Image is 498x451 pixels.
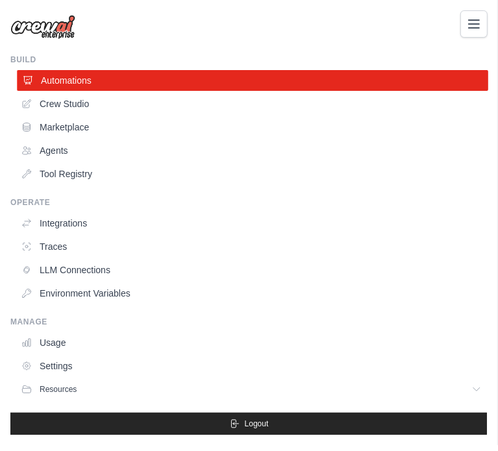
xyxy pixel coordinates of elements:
[16,356,487,376] a: Settings
[40,384,77,395] span: Resources
[10,413,487,435] button: Logout
[245,419,269,429] span: Logout
[10,197,487,208] div: Operate
[16,236,487,257] a: Traces
[16,332,487,353] a: Usage
[10,317,487,327] div: Manage
[16,93,487,114] a: Crew Studio
[16,379,487,400] button: Resources
[460,10,488,38] button: Toggle navigation
[10,55,487,65] div: Build
[433,389,498,451] iframe: Chat Widget
[10,15,75,40] img: Logo
[16,140,487,161] a: Agents
[17,70,488,91] a: Automations
[16,283,487,304] a: Environment Variables
[16,117,487,138] a: Marketplace
[16,260,487,280] a: LLM Connections
[16,164,487,184] a: Tool Registry
[16,213,487,234] a: Integrations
